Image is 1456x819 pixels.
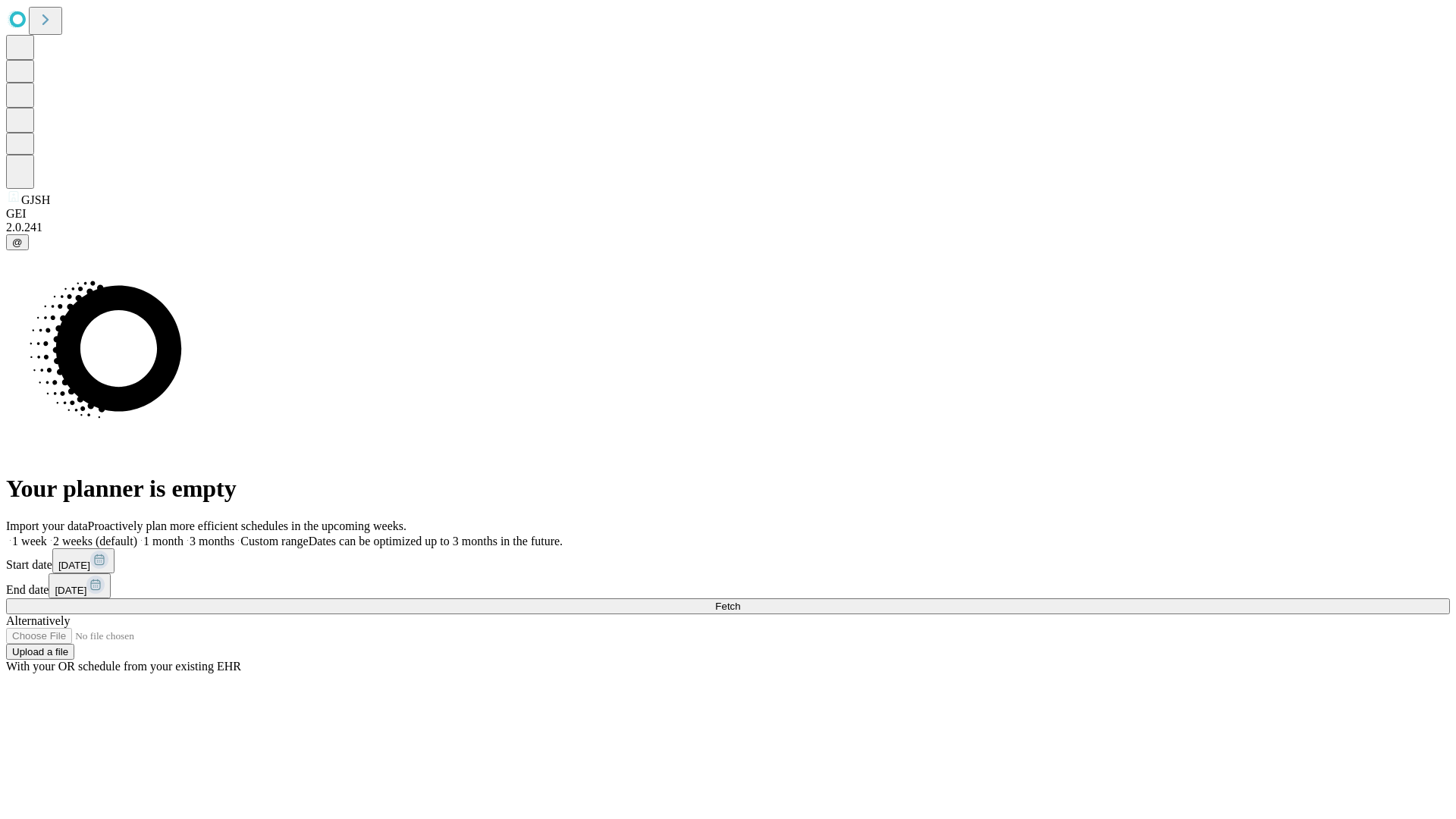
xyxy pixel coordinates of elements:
span: GJSH [21,193,50,206]
span: Dates can be optimized up to 3 months in the future. [309,535,563,548]
span: [DATE] [58,560,90,571]
span: Proactively plan more efficient schedules in the upcoming weeks. [88,519,406,532]
span: [DATE] [55,585,86,596]
button: [DATE] [52,548,115,573]
span: 3 months [190,535,234,548]
span: 1 week [12,535,47,548]
div: End date [6,573,1450,598]
div: 2.0.241 [6,221,1450,234]
span: 1 month [143,535,184,548]
button: Fetch [6,598,1450,614]
button: [DATE] [49,573,111,598]
span: @ [12,237,23,248]
span: Custom range [240,535,308,548]
span: With your OR schedule from your existing EHR [6,660,241,673]
span: Import your data [6,519,88,532]
h1: Your planner is empty [6,475,1450,503]
span: Alternatively [6,614,70,627]
button: @ [6,234,29,250]
div: Start date [6,548,1450,573]
div: GEI [6,207,1450,221]
span: Fetch [715,601,740,612]
button: Upload a file [6,644,74,660]
span: 2 weeks (default) [53,535,137,548]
